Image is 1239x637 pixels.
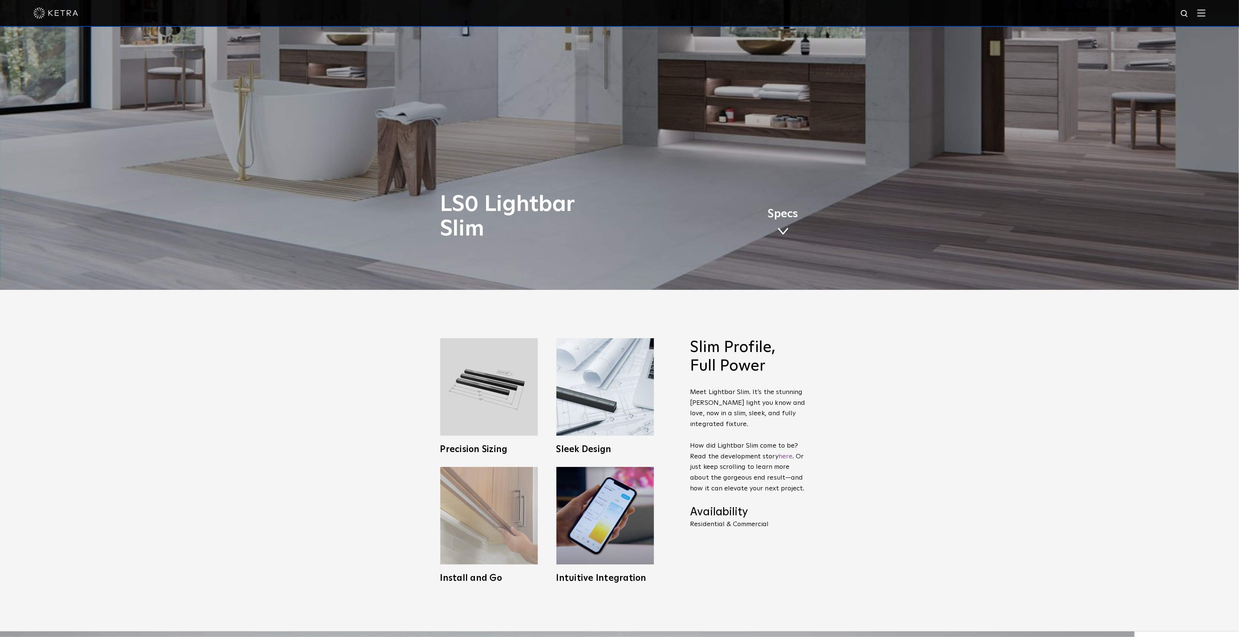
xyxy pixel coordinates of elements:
[440,574,538,583] h3: Install and Go
[556,338,654,436] img: L30_SlimProfile
[690,338,806,376] h2: Slim Profile, Full Power
[440,467,538,564] img: LS0_Easy_Install
[33,7,78,19] img: ketra-logo-2019-white
[556,574,654,583] h3: Intuitive Integration
[779,453,792,460] a: here
[768,209,798,238] a: Specs
[440,192,651,241] h1: LS0 Lightbar Slim
[690,521,806,528] p: Residential & Commercial
[556,467,654,564] img: L30_SystemIntegration
[690,505,806,519] h4: Availability
[768,209,798,220] span: Specs
[690,387,806,494] p: Meet Lightbar Slim. It’s the stunning [PERSON_NAME] light you know and love, now in a slim, sleek...
[1180,9,1189,19] img: search icon
[440,445,538,454] h3: Precision Sizing
[1197,9,1206,16] img: Hamburger%20Nav.svg
[440,338,538,436] img: L30_Custom_Length_Black-2
[556,445,654,454] h3: Sleek Design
